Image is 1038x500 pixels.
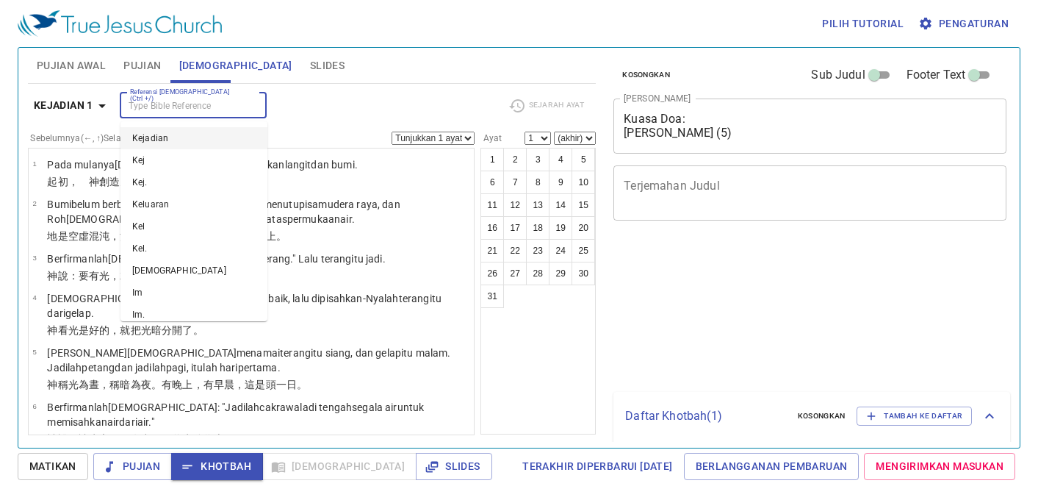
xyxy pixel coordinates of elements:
[203,433,245,445] wh914: 為上下。
[120,304,267,326] li: Im.
[131,379,308,390] wh2822: 為夜
[68,379,308,390] wh7121: 光
[193,379,308,390] wh6153: ，有早晨
[68,230,286,242] wh1961: 空虛
[549,239,572,262] button: 24
[34,96,93,115] b: Kejadian 1
[789,407,854,425] button: Kosongkan
[572,262,595,285] button: 30
[47,400,469,429] p: Berfirmanlah
[47,432,469,446] p: 神
[82,362,280,374] wh1961: petang
[37,57,106,75] span: Pujian Awal
[526,171,549,194] button: 8
[503,148,527,171] button: 2
[480,171,504,194] button: 6
[608,236,929,386] iframe: from-child
[572,193,595,217] button: 15
[183,457,251,476] span: Khotbah
[18,10,222,37] img: True Jesus Church
[549,148,572,171] button: 4
[572,239,595,262] button: 25
[109,324,203,336] wh2896: ，就把光
[120,260,267,282] li: [DEMOGRAPHIC_DATA]
[340,213,355,225] wh6440: air
[310,57,345,75] span: Slides
[572,171,595,194] button: 10
[864,453,1015,480] a: Mengirimkan Masukan
[91,307,94,319] wh2822: .
[79,379,307,390] wh216: 為晝
[109,230,286,242] wh922: ，淵
[47,347,450,374] wh430: menamai
[915,10,1014,37] button: Pengaturan
[572,148,595,171] button: 5
[503,193,527,217] button: 12
[798,410,846,423] span: Kosongkan
[921,15,1009,33] span: Pengaturan
[109,270,172,282] wh216: ，就有了光
[549,216,572,240] button: 19
[526,193,549,217] button: 13
[285,159,358,171] wh1254: langit
[516,453,678,480] a: Terakhir Diperbarui [DATE]
[311,159,357,171] wh8064: dan bumi
[124,97,238,114] input: Type Bible Reference
[352,213,355,225] wh4325: .
[624,112,996,140] textarea: Kuasa Doa: [PERSON_NAME] (5)
[684,453,859,480] a: Berlangganan Pembaruan
[32,199,36,207] span: 2
[58,270,173,282] wh430: 說
[32,254,36,262] span: 3
[286,379,307,390] wh259: 日
[613,392,1010,440] div: Daftar Khotbah(1)KosongkanTambah ke Daftar
[120,433,245,445] wh8432: 要有空氣
[193,324,203,336] wh914: 。
[522,457,672,476] span: Terakhir Diperbarui [DATE]
[99,176,151,187] wh430: 創造
[526,239,549,262] button: 23
[58,230,286,242] wh776: 是
[238,362,281,374] wh3117: pertama
[47,157,357,172] p: Pada mulanya
[480,148,504,171] button: 1
[120,238,267,260] li: Kel.
[193,433,245,445] wh4325: 分
[696,457,848,476] span: Berlangganan Pembaruan
[99,433,245,445] wh4325: 之間
[526,148,549,171] button: 3
[171,453,263,480] button: Khotbah
[278,362,281,374] wh259: .
[18,453,88,480] button: Matikan
[151,324,203,336] wh216: 暗
[503,216,527,240] button: 17
[30,134,175,143] label: Sebelumnya (←, ↑) Selanjutnya (→, ↓)
[120,379,307,390] wh7121: 暗
[162,324,203,336] wh2822: 分開了
[115,159,358,171] wh7225: [DEMOGRAPHIC_DATA]
[32,293,36,301] span: 4
[32,160,36,168] span: 1
[416,453,491,480] button: Slides
[857,407,972,426] button: Tambah ke Daftar
[526,262,549,285] button: 28
[68,324,203,336] wh7220: 光
[549,262,572,285] button: 29
[58,379,308,390] wh430: 稱
[68,270,173,282] wh559: ：要有
[480,193,504,217] button: 11
[108,253,386,265] wh559: [DEMOGRAPHIC_DATA]
[217,253,386,265] wh430: : "Jadilah
[47,401,424,428] wh430: : "Jadilah
[115,362,280,374] wh6153: dan jadilah
[383,253,386,265] wh1961: .
[47,174,357,189] p: 起初
[120,127,267,149] li: Kejadian
[66,213,355,225] wh7307: [DEMOGRAPHIC_DATA]
[622,68,670,82] span: Kosongkan
[32,348,36,356] span: 5
[259,253,385,265] wh1961: terang
[47,346,469,375] p: [PERSON_NAME][DEMOGRAPHIC_DATA]
[32,402,36,410] span: 6
[107,416,154,428] wh914: air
